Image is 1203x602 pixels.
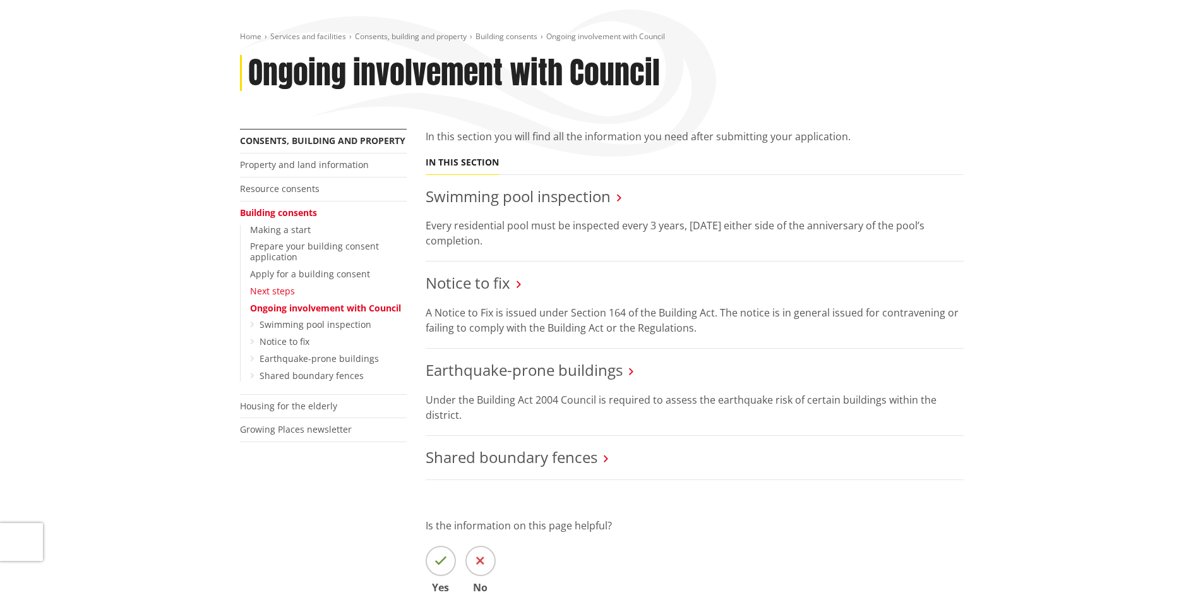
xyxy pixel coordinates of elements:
a: Services and facilities [270,31,346,42]
p: In this section you will find all the information you need after submitting your application. [426,129,964,144]
a: Making a start [250,224,311,236]
iframe: Messenger Launcher [1145,549,1190,594]
a: Home [240,31,261,42]
a: Earthquake-prone buildings [260,352,379,364]
a: Property and land information [240,159,369,171]
a: Next steps [250,285,295,297]
a: Housing for the elderly [240,400,337,412]
a: Resource consents [240,183,320,195]
nav: breadcrumb [240,32,964,42]
a: Apply for a building consent [250,268,370,280]
h5: In this section [426,157,499,168]
a: Shared boundary fences [260,370,364,382]
a: Swimming pool inspection [426,186,611,207]
a: Swimming pool inspection [260,318,371,330]
a: Consents, building and property [240,135,405,147]
p: A Notice to Fix is issued under Section 164 of the Building Act. The notice is in general issued ... [426,305,964,335]
a: Ongoing involvement with Council [250,302,401,314]
p: Every residential pool must be inspected every 3 years, [DATE] either side of the anniversary of ... [426,218,964,248]
span: Ongoing involvement with Council [546,31,665,42]
a: Prepare your building consent application [250,240,379,263]
a: Consents, building and property [355,31,467,42]
p: Under the Building Act 2004 Council is required to assess the earthquake risk of certain building... [426,392,964,423]
a: Building consents [240,207,317,219]
a: Earthquake-prone buildings [426,359,623,380]
p: Is the information on this page helpful? [426,518,964,533]
span: No [465,582,496,593]
a: Shared boundary fences [426,447,597,467]
a: Notice to fix [260,335,309,347]
a: Notice to fix [426,272,510,293]
a: Growing Places newsletter [240,423,352,435]
a: Building consents [476,31,537,42]
span: Yes [426,582,456,593]
h1: Ongoing involvement with Council [248,55,660,92]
